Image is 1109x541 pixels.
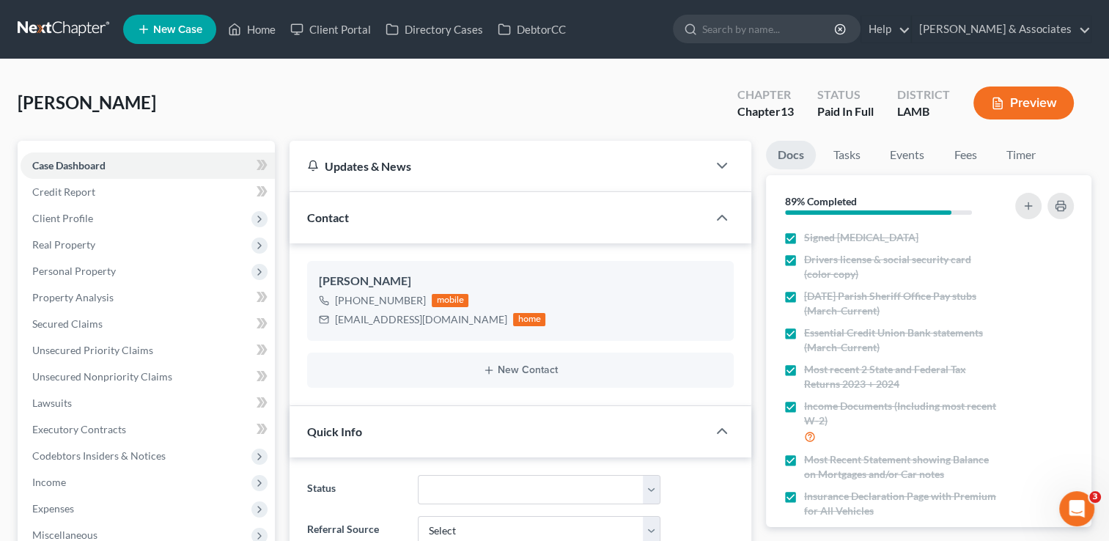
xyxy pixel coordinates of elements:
a: Timer [995,141,1047,169]
a: Docs [766,141,816,169]
a: Secured Claims [21,311,275,337]
div: mobile [432,294,468,307]
span: Codebtors Insiders & Notices [32,449,166,462]
a: Events [878,141,936,169]
div: [PERSON_NAME] [319,273,722,290]
div: Chapter [737,103,794,120]
span: Unsecured Priority Claims [32,344,153,356]
div: Chapter [737,87,794,103]
a: Property Analysis [21,284,275,311]
div: Paid In Full [817,103,874,120]
span: Unsecured Nonpriority Claims [32,370,172,383]
div: home [513,313,545,326]
a: Executory Contracts [21,416,275,443]
span: Essential Credit Union Bank statements (March-Current) [804,325,998,355]
span: Miscellaneous [32,529,97,541]
span: Drivers license & social security card (color copy) [804,252,998,281]
a: Fees [942,141,989,169]
span: Insurance Declaration Page with Premium for All Vehicles [804,489,998,518]
span: Lawsuits [32,397,72,409]
span: 13 [781,104,794,118]
span: Most recent 2 State and Federal Tax Returns 2023 + 2024 [804,362,998,391]
a: Credit Report [21,179,275,205]
input: Search by name... [702,15,836,43]
span: Client Profile [32,212,93,224]
span: Case Dashboard [32,159,106,172]
span: Personal Property [32,265,116,277]
span: 3 [1089,491,1101,503]
span: Credit Report [32,185,95,198]
span: Real Property [32,238,95,251]
span: Quick Info [307,424,362,438]
span: Income Documents (Including most recent W-2) [804,399,998,428]
span: Executory Contracts [32,423,126,435]
button: New Contact [319,364,722,376]
a: Case Dashboard [21,152,275,179]
div: District [897,87,950,103]
div: [PHONE_NUMBER] [335,293,426,308]
div: LAMB [897,103,950,120]
span: [DATE] Parish Sheriff Office Pay stubs (March-Current) [804,289,998,318]
a: Lawsuits [21,390,275,416]
div: [EMAIL_ADDRESS][DOMAIN_NAME] [335,312,507,327]
a: Help [861,16,910,43]
label: Status [300,475,410,504]
span: New Case [153,24,202,35]
span: Most Recent Statement showing Balance on Mortgages and/or Car notes [804,452,998,482]
a: Unsecured Nonpriority Claims [21,364,275,390]
span: Income [32,476,66,488]
span: Property Analysis [32,291,114,303]
span: Expenses [32,502,74,515]
a: DebtorCC [490,16,573,43]
iframe: Intercom live chat [1059,491,1094,526]
strong: 89% Completed [785,195,857,207]
span: Signed [MEDICAL_DATA] [804,230,918,245]
div: Updates & News [307,158,690,174]
span: Contact [307,210,349,224]
a: Directory Cases [378,16,490,43]
a: Client Portal [283,16,378,43]
a: [PERSON_NAME] & Associates [912,16,1091,43]
span: [PERSON_NAME] [18,92,156,113]
a: Tasks [822,141,872,169]
button: Preview [973,87,1074,119]
a: Unsecured Priority Claims [21,337,275,364]
div: Status [817,87,874,103]
span: Secured Claims [32,317,103,330]
a: Home [221,16,283,43]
